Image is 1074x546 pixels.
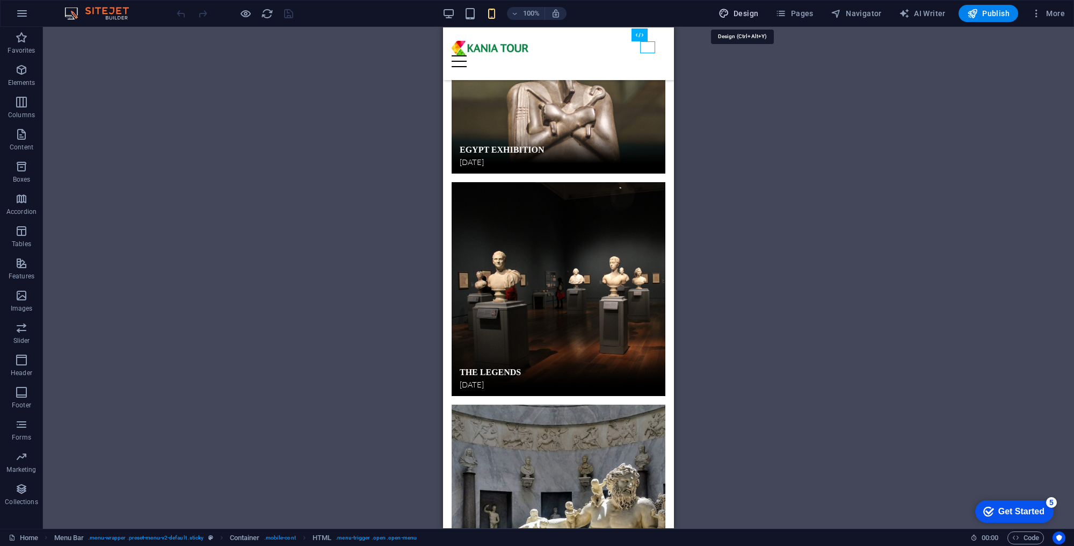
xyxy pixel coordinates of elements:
p: Boxes [13,175,31,184]
p: Slider [13,336,30,345]
a: Click to cancel selection. Double-click to open Pages [9,531,38,544]
span: Navigator [831,8,882,19]
span: Publish [967,8,1010,19]
span: . menu-trigger .open .open-menu [336,531,417,544]
h6: 100% [523,7,540,20]
p: Tables [12,240,31,248]
span: More [1031,8,1065,19]
p: Footer [12,401,31,410]
p: Favorites [8,46,35,55]
span: 00 00 [982,531,998,544]
p: Marketing [6,465,36,474]
span: . menu-wrapper .preset-menu-v2-default .sticky [88,531,204,544]
button: Click here to leave preview mode and continue editing [239,7,252,20]
span: Click to select. Double-click to edit [313,531,331,544]
span: Code [1012,531,1039,544]
div: Get Started 5 items remaining, 0% complete [9,5,87,28]
span: : [989,534,991,542]
button: Usercentrics [1053,531,1065,544]
p: Images [11,304,33,313]
button: reload [260,7,273,20]
button: Code [1007,531,1044,544]
i: This element is a customizable preset [208,535,213,541]
span: Pages [775,8,813,19]
button: Design [714,5,763,22]
span: Design [719,8,759,19]
button: Pages [771,5,817,22]
button: Publish [959,5,1018,22]
span: . mobile-cont [264,531,296,544]
p: Collections [5,498,38,506]
p: Content [10,143,33,152]
span: Click to select. Double-click to edit [230,531,260,544]
div: 5 [79,2,90,13]
button: AI Writer [895,5,950,22]
p: Forms [12,433,31,442]
i: On resize automatically adjust zoom level to fit chosen device. [551,9,561,18]
h6: Session time [970,531,999,544]
nav: breadcrumb [54,531,417,544]
button: More [1027,5,1069,22]
p: Elements [8,78,35,87]
p: Columns [8,111,35,119]
button: Navigator [826,5,886,22]
span: AI Writer [899,8,946,19]
button: 100% [507,7,545,20]
span: Click to select. Double-click to edit [54,531,84,544]
p: Accordion [6,207,37,216]
div: Get Started [32,12,78,21]
p: Header [11,369,32,377]
p: Features [9,272,34,281]
img: Editor Logo [62,7,142,20]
